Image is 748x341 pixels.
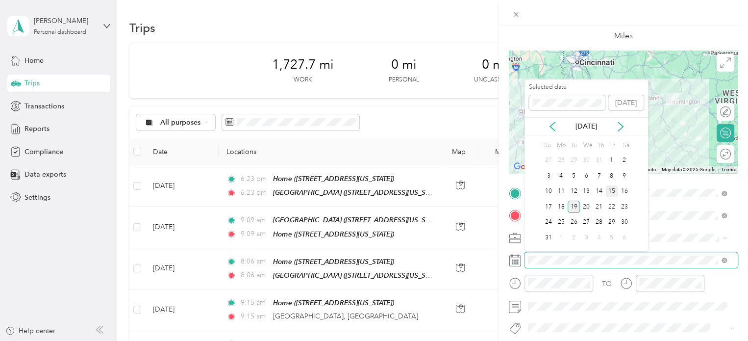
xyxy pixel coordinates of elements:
div: 30 [580,155,593,167]
div: 28 [593,216,605,229]
div: 11 [555,185,568,198]
div: 7 [593,170,605,182]
div: 31 [542,232,555,244]
p: Miles [614,30,633,42]
div: 22 [605,201,618,213]
div: 6 [580,170,593,182]
div: 30 [618,216,630,229]
div: 27 [580,216,593,229]
div: 25 [555,216,568,229]
a: Open this area in Google Maps (opens a new window) [511,160,544,173]
div: 26 [568,216,580,229]
div: Tu [569,139,578,153]
div: 27 [542,155,555,167]
div: 2 [568,232,580,244]
div: 29 [568,155,580,167]
label: Selected date [529,83,605,92]
div: 13 [580,185,593,198]
div: Fr [608,139,618,153]
iframe: Everlance-gr Chat Button Frame [693,286,748,341]
div: 4 [555,170,568,182]
div: 1 [605,155,618,167]
div: 14 [593,185,605,198]
div: 19 [568,201,580,213]
div: 21 [593,201,605,213]
div: 15 [605,185,618,198]
div: Sa [621,139,630,153]
div: We [581,139,593,153]
div: 16 [618,185,630,198]
div: 17 [542,201,555,213]
p: [DATE] [566,121,607,131]
div: 5 [568,170,580,182]
div: TO [602,279,612,289]
span: Map data ©2025 Google [662,167,715,172]
div: Mo [555,139,566,153]
div: 1 [555,232,568,244]
div: 8 [605,170,618,182]
div: Th [596,139,605,153]
div: 24 [542,216,555,229]
div: Su [542,139,551,153]
div: 6 [618,232,630,244]
div: 29 [605,216,618,229]
div: 5 [605,232,618,244]
div: 3 [580,232,593,244]
div: 9 [618,170,630,182]
div: 12 [568,185,580,198]
img: Google [511,160,544,173]
button: [DATE] [608,95,644,111]
div: 31 [593,155,605,167]
div: 28 [555,155,568,167]
div: 2 [618,155,630,167]
div: 3 [542,170,555,182]
div: 10 [542,185,555,198]
div: 23 [618,201,630,213]
div: 20 [580,201,593,213]
div: 4 [593,232,605,244]
div: 18 [555,201,568,213]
